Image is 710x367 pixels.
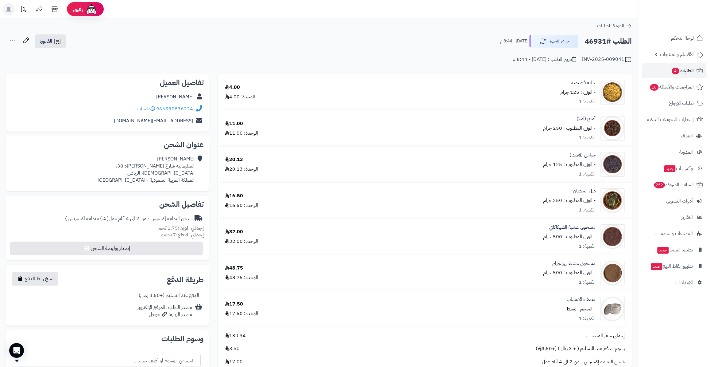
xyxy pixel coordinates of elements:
span: -- اختر من الوسوم أو أضف جديد... -- [11,355,200,367]
div: الكمية: 1 [579,243,596,250]
div: الوحدة: 48.75 [225,274,258,281]
div: شحن اليمامة إكسبرس - من 2 الى 4 أيام عمل [65,215,191,222]
span: نسخ رابط الدفع [25,275,53,282]
img: 1633580797-Phyllanthus-90x90.jpg [600,116,624,141]
button: جاري التجهيز [529,35,578,48]
a: طلبات الإرجاع [642,96,706,111]
div: 11.00 [225,120,243,127]
div: 32.00 [225,228,243,235]
a: تحديثات المنصة [16,3,32,17]
div: تاريخ الطلب : [DATE] - 8:44 م [513,56,576,63]
div: [PERSON_NAME] السليمانيه شارع [PERSON_NAME]ه 38، [DEMOGRAPHIC_DATA]، الرياض المملكة العربية السعو... [98,156,195,183]
span: التقارير [681,213,693,222]
div: مصدر الطلب :الموقع الإلكتروني [137,304,192,318]
small: - الوزن المطلوب : 250 جرام [543,124,596,132]
div: الكمية: 1 [579,315,596,322]
span: شحن اليمامة إكسبرس - من 2 الى 4 أيام عمل [542,358,625,365]
div: الوحدة: 16.50 [225,202,258,209]
strong: إجمالي الوزن: [178,224,204,232]
img: logo-2.png [668,14,704,27]
a: تطبيق نقاط البيعجديد [642,259,706,274]
span: ( شركة يمامة اكسبريس ) [65,215,109,222]
span: وآتس آب [663,164,693,173]
h2: تفاصيل العميل [11,79,204,86]
div: الكمية: 1 [579,279,596,286]
span: التطبيقات والخدمات [655,229,693,238]
div: الوحدة: 11.00 [225,130,258,137]
a: الفاتورة [35,34,66,48]
a: التقارير [642,210,706,225]
span: 3.50 [225,345,240,352]
small: - الوزن : 125 جرام [560,89,596,96]
span: 4 [672,68,679,75]
span: 130.34 [225,332,246,339]
div: الوحدة: 4.00 [225,93,255,101]
span: جديد [651,263,662,270]
span: طلبات الإرجاع [669,99,694,108]
small: 7 قطعة [161,231,204,239]
h2: وسوم الطلبات [11,335,204,342]
a: ذيل الحصان [573,187,596,195]
span: إجمالي سعر المنتجات [586,332,625,339]
small: [DATE] - 8:44 م [500,38,528,44]
a: العملاء [642,128,706,143]
span: 17.00 [225,358,243,365]
a: لوحة التحكم [642,31,706,45]
span: إشعارات التحويلات البنكية [647,115,694,124]
div: 48.75 [225,265,243,272]
span: تطبيق نقاط البيع [650,262,693,270]
span: 10 [650,84,659,91]
div: INV-2025-009041 [582,56,632,63]
div: مصدر الزيارة: جوجل [137,311,192,318]
small: - الوزن المطلوب : 250 جرام [543,197,596,204]
span: الفاتورة [40,37,52,45]
small: 1.75 كجم [158,224,204,232]
strong: إجمالي القطع: [176,231,204,239]
span: جديد [657,247,669,254]
h2: عنوان الشحن [11,141,204,148]
span: السلات المتروكة [653,180,694,189]
span: أدوات التسويق [666,197,693,205]
a: واتساب [137,105,155,112]
span: العودة للطلبات [597,22,624,30]
small: - الحجم : وسط [566,305,596,313]
a: 966530836224 [156,105,193,112]
div: الوحدة: 20.13 [225,166,258,173]
div: الدفع عند التسليم (+3.50 ر.س) [139,292,199,299]
span: الإعدادات [675,278,693,287]
small: - الوزن المطلوب : 500 جرام [543,233,596,240]
span: رفيق [73,6,83,13]
small: - الوزن المطلوب : 125 جرام [543,161,596,168]
img: 1650694361-Hosetail-90x90.jpg [600,188,624,213]
a: حلبة قصيمية [571,79,596,86]
a: السلات المتروكة252 [642,177,706,192]
a: الطلبات4 [642,63,706,78]
span: المراجعات والأسئلة [649,83,694,91]
a: المدونة [642,145,706,160]
span: تطبيق المتجر [657,246,693,254]
a: خزامى (لافندر) [569,152,596,159]
a: التطبيقات والخدمات [642,226,706,241]
div: الكمية: 1 [579,134,596,141]
span: المدونة [679,148,693,156]
a: تطبيق المتجرجديد [642,243,706,257]
div: 17.50 [225,301,243,308]
img: 1639830222-Lavender-90x90.jpg [600,152,624,177]
div: الكمية: 1 [579,171,596,178]
h2: الطلب #46931 [585,35,632,48]
a: مصفاة الاعشاب [567,296,596,303]
div: الكمية: 1 [579,98,596,105]
div: 4.00 [225,84,240,91]
button: نسخ رابط الدفع [12,272,58,286]
span: رسوم الدفع عند التسليم ( + 3 ريال ) (+3.50 ) [536,345,625,352]
a: أملج (املا) [577,115,596,122]
a: المراجعات والأسئلة10 [642,80,706,94]
div: 16.50 [225,192,243,199]
div: الكمية: 1 [579,207,596,214]
h2: تفاصيل الشحن [11,201,204,208]
span: -- اختر من الوسوم أو أضف جديد... -- [11,355,201,366]
a: إشعارات التحويلات البنكية [642,112,706,127]
div: Open Intercom Messenger [9,343,24,358]
button: إصدار بوليصة الشحن [10,242,203,255]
